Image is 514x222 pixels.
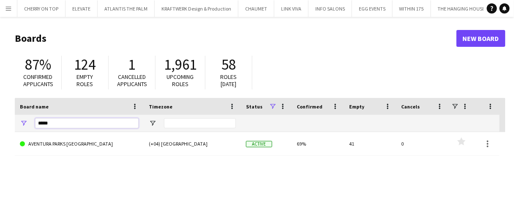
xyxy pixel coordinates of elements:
[164,118,236,128] input: Timezone Filter Input
[77,73,93,88] span: Empty roles
[149,103,172,110] span: Timezone
[66,0,98,17] button: ELEVATE
[17,0,66,17] button: CHERRY ON TOP
[238,0,274,17] button: CHAUMET
[349,103,364,110] span: Empty
[155,0,238,17] button: KRAFTWERK Design & Production
[344,132,396,155] div: 41
[149,119,156,127] button: Open Filter Menu
[352,0,393,17] button: EGG EVENTS
[167,73,194,88] span: Upcoming roles
[74,55,96,74] span: 124
[221,55,236,74] span: 58
[164,55,197,74] span: 1,961
[402,103,420,110] span: Cancels
[309,0,352,17] button: INFO SALONS
[25,55,51,74] span: 87%
[35,118,139,128] input: Board name Filter Input
[144,132,241,155] div: (+04) [GEOGRAPHIC_DATA]
[221,73,237,88] span: Roles [DATE]
[292,132,344,155] div: 69%
[20,119,27,127] button: Open Filter Menu
[117,73,147,88] span: Cancelled applicants
[431,0,492,17] button: THE HANGING HOUSE
[98,0,155,17] button: ATLANTIS THE PALM
[297,103,323,110] span: Confirmed
[15,32,457,45] h1: Boards
[128,55,136,74] span: 1
[393,0,431,17] button: WITHIN 175
[457,30,506,47] a: New Board
[274,0,309,17] button: LINK VIVA
[20,103,49,110] span: Board name
[23,73,53,88] span: Confirmed applicants
[396,132,449,155] div: 0
[20,132,139,156] a: AVENTURA PARKS [GEOGRAPHIC_DATA]
[246,141,272,147] span: Active
[246,103,262,110] span: Status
